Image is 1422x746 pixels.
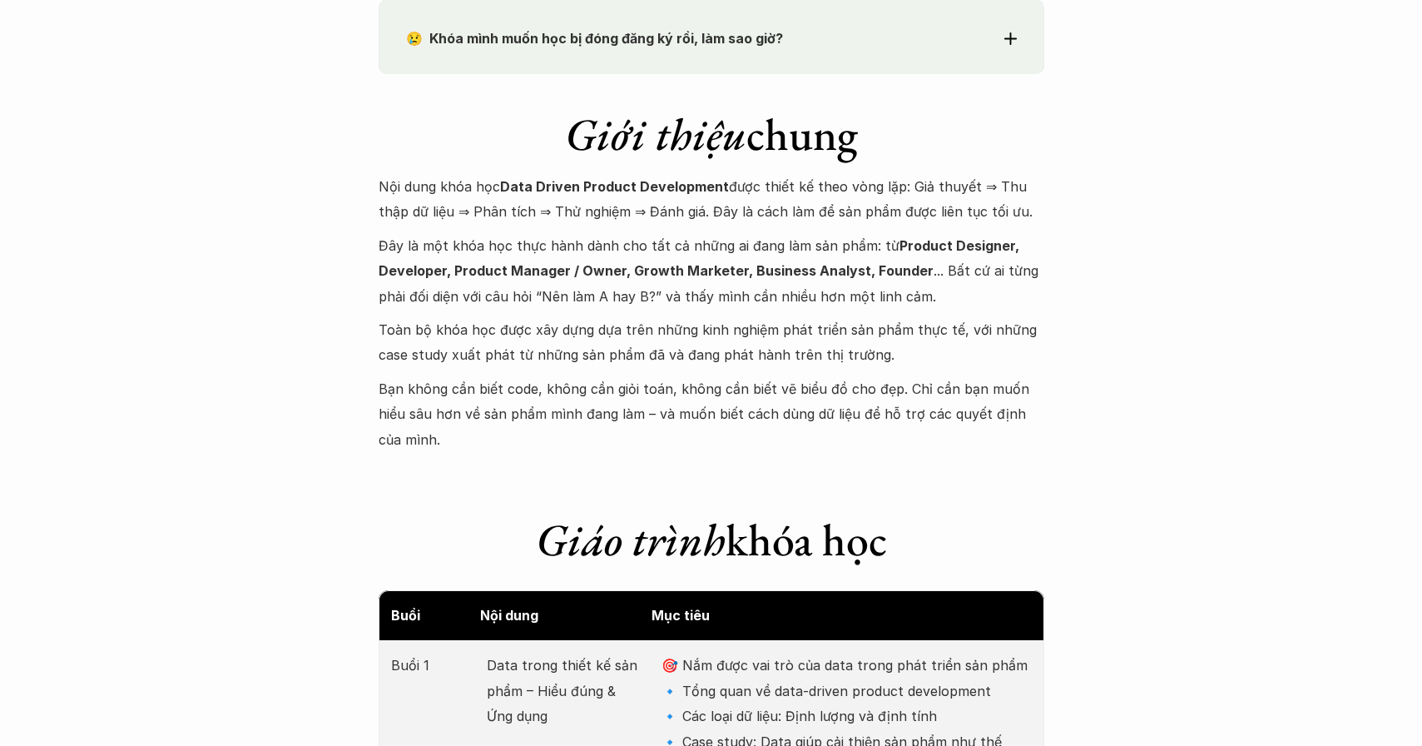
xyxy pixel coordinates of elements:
[391,607,420,624] strong: Buổi
[500,178,729,195] strong: Data Driven Product Development
[379,317,1044,368] p: Toàn bộ khóa học được xây dựng dựa trên những kinh nghiệm phát triển sản phẩm thực tế, với những ...
[379,174,1044,225] p: Nội dung khóa học được thiết kế theo vòng lặp: Giả thuyết ⇒ Thu thập dữ liệu ⇒ Phân tích ⇒ Thử ng...
[406,30,783,47] strong: 😢 Khóa mình muốn học bị đóng đăng ký rồi, làm sao giờ?
[480,607,538,624] strong: Nội dung
[391,653,470,678] p: Buổi 1
[379,513,1044,567] h1: khóa học
[379,233,1044,309] p: Đây là một khóa học thực hành dành cho tất cả những ai đang làm sản phẩm: từ ... Bất cứ ai từng p...
[536,510,726,569] em: Giáo trình
[487,653,645,729] p: Data trong thiết kế sản phẩm – Hiểu đúng & Ứng dụng
[379,107,1044,162] h1: chung
[379,376,1044,452] p: Bạn không cần biết code, không cần giỏi toán, không cần biết vẽ biểu đồ cho đẹp. Chỉ cần bạn muốn...
[652,607,710,624] strong: Mục tiêu
[565,105,746,163] em: Giới thiệu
